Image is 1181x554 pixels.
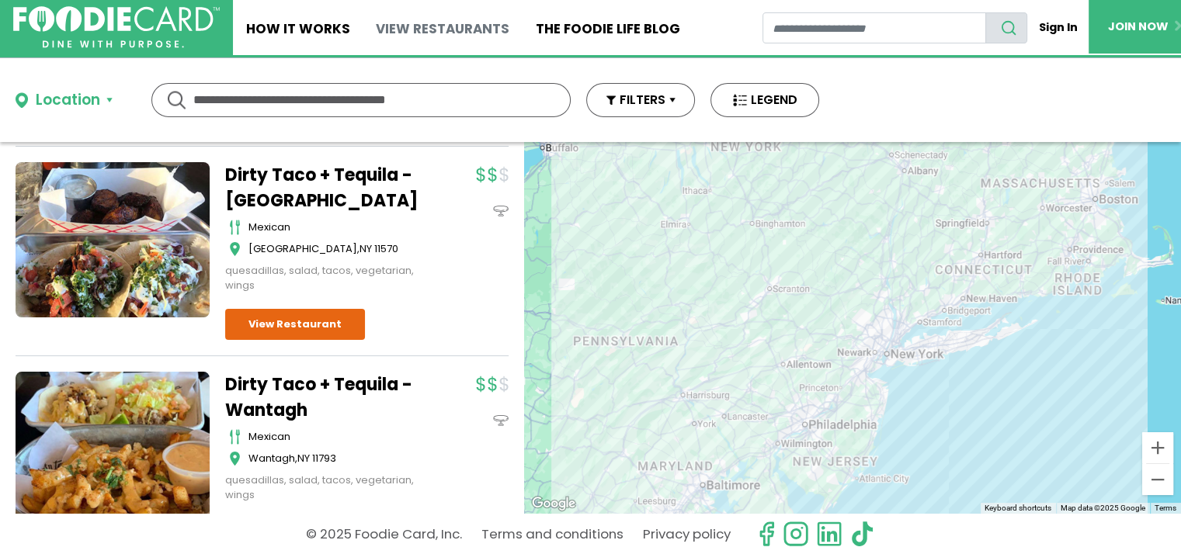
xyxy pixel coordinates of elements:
button: Keyboard shortcuts [985,503,1051,514]
a: Privacy policy [643,521,731,548]
span: Wantagh [248,451,295,466]
img: FoodieCard; Eat, Drink, Save, Donate [13,6,220,48]
span: [GEOGRAPHIC_DATA] [248,241,357,256]
div: , [248,451,419,466]
img: tiktok.svg [849,521,876,547]
a: Terms and conditions [481,521,623,548]
span: Map data ©2025 Google [1061,504,1145,512]
input: restaurant search [762,12,986,43]
button: LEGEND [710,83,819,117]
div: quesadillas, salad, tacos, vegetarian, wings [225,473,419,503]
img: map_icon.svg [229,451,241,466]
a: Sign In [1027,12,1089,43]
img: dinein_icon.svg [493,413,509,428]
a: Dirty Taco + Tequila - [GEOGRAPHIC_DATA] [225,162,419,213]
a: View Restaurant [225,309,365,340]
div: mexican [248,220,419,235]
p: © 2025 Foodie Card, Inc. [306,521,462,548]
button: FILTERS [586,83,695,117]
span: NY [297,451,310,466]
span: 11570 [374,241,398,256]
svg: check us out on facebook [753,521,780,547]
a: Terms [1155,504,1176,512]
a: Dirty Taco + Tequila - Wantagh [225,372,419,423]
button: search [985,12,1027,43]
button: Location [16,89,113,112]
img: map_icon.svg [229,241,241,257]
img: cutlery_icon.svg [229,429,241,445]
button: Zoom in [1142,432,1173,463]
div: Location [36,89,100,112]
img: linkedin.svg [816,521,842,547]
img: cutlery_icon.svg [229,220,241,235]
span: 11793 [312,451,336,466]
div: quesadillas, salad, tacos, vegetarian, wings [225,263,419,293]
button: Zoom out [1142,464,1173,495]
img: Google [528,493,579,514]
span: NY [360,241,372,256]
img: dinein_icon.svg [493,203,509,219]
div: mexican [248,429,419,445]
a: Open this area in Google Maps (opens a new window) [528,493,579,514]
div: , [248,241,419,257]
